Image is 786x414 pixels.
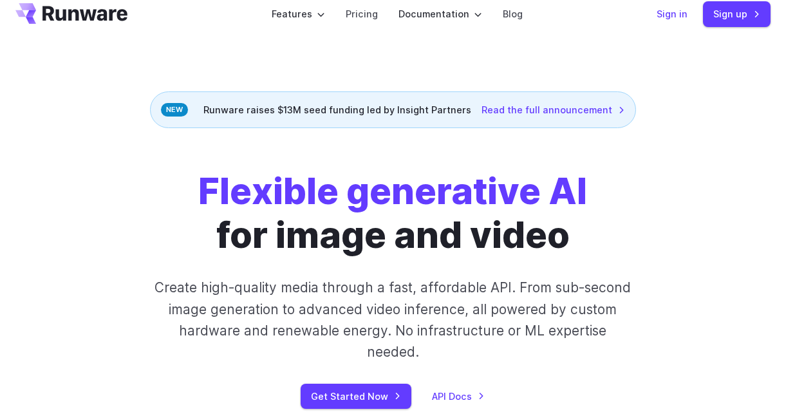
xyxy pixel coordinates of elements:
[198,169,587,256] h1: for image and video
[398,6,482,21] label: Documentation
[272,6,325,21] label: Features
[657,6,688,21] a: Sign in
[703,1,771,26] a: Sign up
[151,277,635,362] p: Create high-quality media through a fast, affordable API. From sub-second image generation to adv...
[432,389,485,404] a: API Docs
[346,6,378,21] a: Pricing
[150,91,636,128] div: Runware raises $13M seed funding led by Insight Partners
[198,169,587,213] strong: Flexible generative AI
[503,6,523,21] a: Blog
[301,384,411,409] a: Get Started Now
[482,102,625,117] a: Read the full announcement
[15,3,127,24] a: Go to /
